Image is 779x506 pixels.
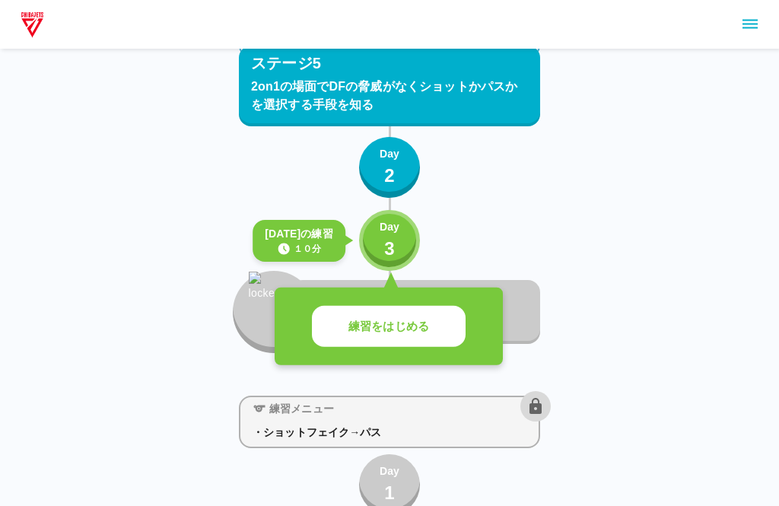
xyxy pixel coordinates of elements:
button: Day2 [359,137,420,198]
p: ステージ5 [251,52,321,75]
img: dummy [18,9,46,40]
button: locked_fire_icon [233,271,315,353]
p: 2 [384,162,395,189]
p: Day [380,146,399,162]
p: 練習をはじめる [348,318,429,336]
p: [DATE]の練習 [265,226,333,242]
button: Day3 [359,210,420,271]
p: 3 [384,235,395,263]
button: 練習をはじめる [312,306,466,348]
img: locked_fire_icon [249,272,300,334]
p: 練習メニュー [269,401,334,417]
p: 2on1の場面でDFの脅威がなくショットかパスかを選択する手段を知る [251,78,528,114]
p: Day [380,219,399,235]
button: sidemenu [737,11,763,37]
p: Day [380,463,399,479]
p: ・ショットフェイク→パス [253,425,526,441]
p: １０分 [294,242,321,256]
